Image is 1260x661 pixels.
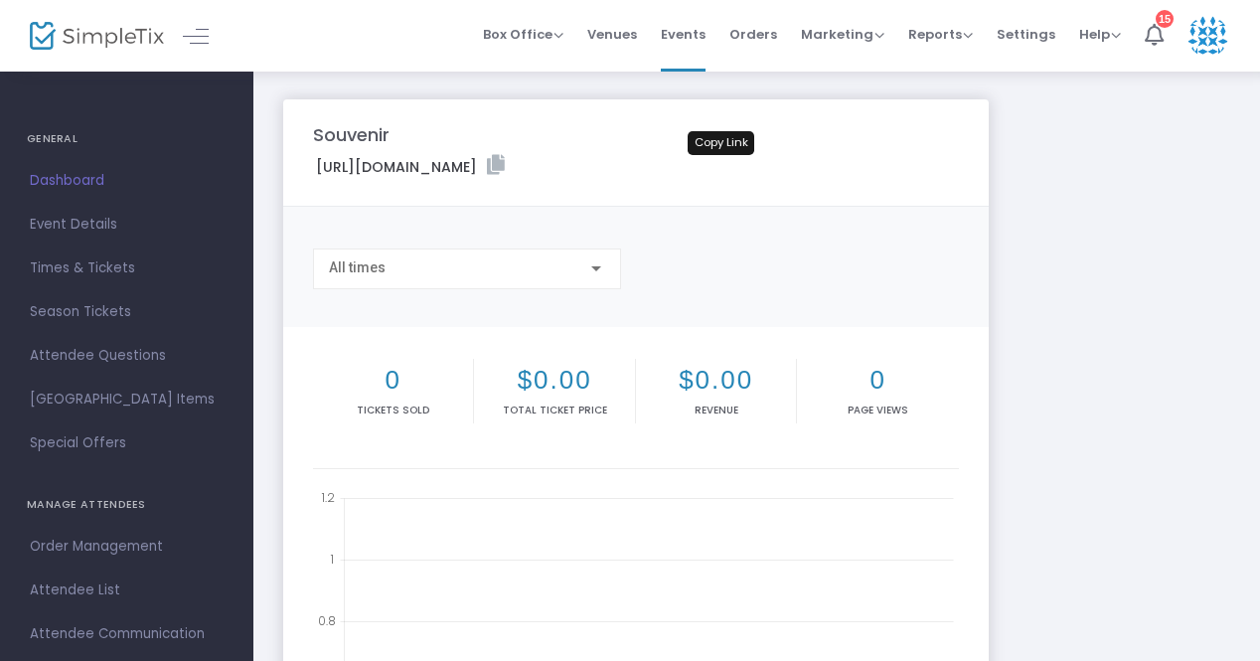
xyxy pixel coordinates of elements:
[1156,10,1174,28] div: 15
[30,343,224,369] span: Attendee Questions
[801,365,954,396] h2: 0
[316,155,505,178] label: [URL][DOMAIN_NAME]
[27,119,227,159] h4: GENERAL
[483,25,563,44] span: Box Office
[30,255,224,281] span: Times & Tickets
[688,131,754,155] div: Copy Link
[317,365,469,396] h2: 0
[640,403,792,417] p: Revenue
[661,9,706,60] span: Events
[27,485,227,525] h4: MANAGE ATTENDEES
[30,212,224,238] span: Event Details
[30,387,224,413] span: [GEOGRAPHIC_DATA] Items
[30,430,224,456] span: Special Offers
[801,25,884,44] span: Marketing
[587,9,637,60] span: Venues
[30,578,224,603] span: Attendee List
[30,299,224,325] span: Season Tickets
[640,365,792,396] h2: $0.00
[30,168,224,194] span: Dashboard
[801,403,954,417] p: Page Views
[329,259,386,275] span: All times
[317,403,469,417] p: Tickets sold
[313,121,390,148] m-panel-title: Souvenir
[908,25,973,44] span: Reports
[478,403,630,417] p: Total Ticket Price
[729,9,777,60] span: Orders
[30,534,224,560] span: Order Management
[30,621,224,647] span: Attendee Communication
[1079,25,1121,44] span: Help
[997,9,1055,60] span: Settings
[478,365,630,396] h2: $0.00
